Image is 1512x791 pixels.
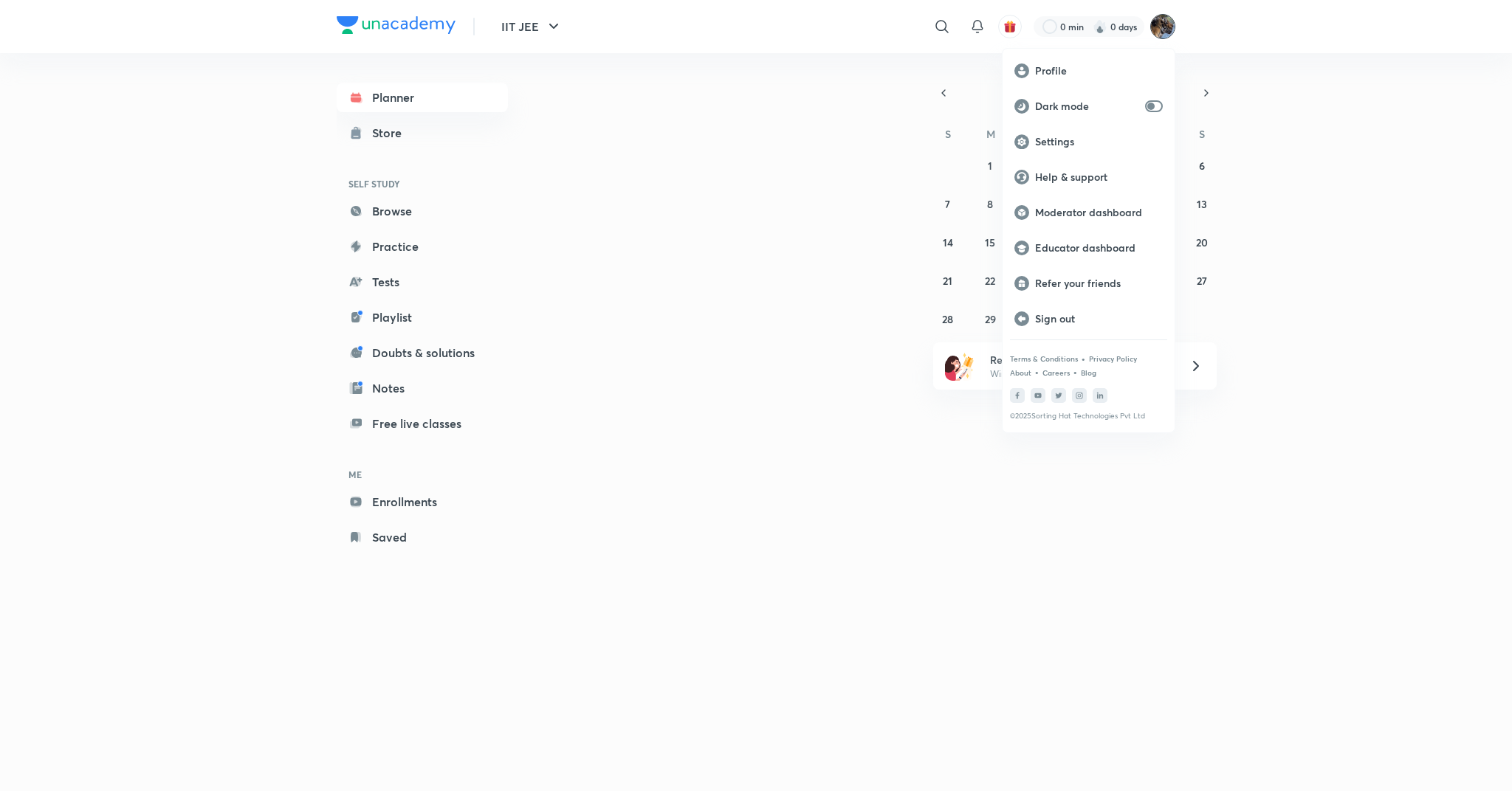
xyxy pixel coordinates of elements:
[1073,365,1078,379] div: •
[1003,124,1175,159] a: Settings
[1010,368,1031,377] a: About
[1035,100,1139,113] p: Dark mode
[1003,266,1175,301] a: Refer your friends
[1035,277,1163,290] p: Refer your friends
[1010,354,1078,363] a: Terms & Conditions
[1003,159,1175,195] a: Help & support
[1010,412,1167,421] p: © 2025 Sorting Hat Technologies Pvt Ltd
[1035,135,1163,148] p: Settings
[1035,206,1163,219] p: Moderator dashboard
[1042,368,1070,377] a: Careers
[1081,368,1096,377] a: Blog
[1081,352,1086,365] div: •
[1035,64,1163,77] p: Profile
[1089,354,1137,363] a: Privacy Policy
[1035,241,1163,255] p: Educator dashboard
[1003,195,1175,230] a: Moderator dashboard
[1381,733,1496,775] iframe: Help widget launcher
[1003,53,1175,89] a: Profile
[1034,365,1039,379] div: •
[1035,170,1163,184] p: Help & support
[1003,230,1175,266] a: Educator dashboard
[1035,312,1163,325] p: Sign out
